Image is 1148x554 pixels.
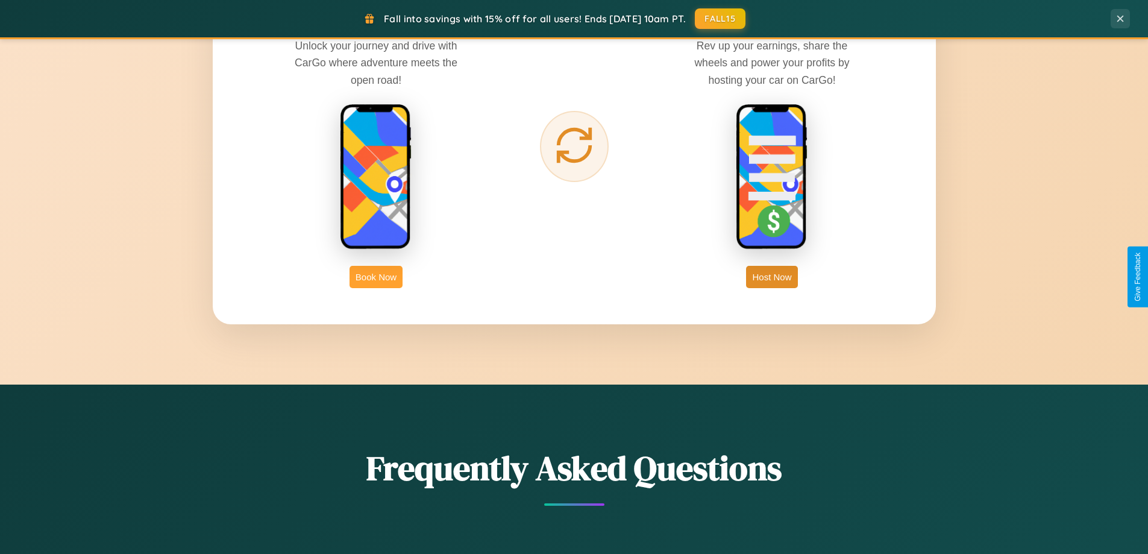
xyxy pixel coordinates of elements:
img: host phone [736,104,808,251]
h2: Frequently Asked Questions [213,445,936,491]
p: Unlock your journey and drive with CarGo where adventure meets the open road! [286,37,466,88]
img: rent phone [340,104,412,251]
span: Fall into savings with 15% off for all users! Ends [DATE] 10am PT. [384,13,686,25]
p: Rev up your earnings, share the wheels and power your profits by hosting your car on CarGo! [682,37,862,88]
div: Give Feedback [1134,253,1142,301]
button: Book Now [350,266,403,288]
button: Host Now [746,266,797,288]
button: FALL15 [695,8,745,29]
